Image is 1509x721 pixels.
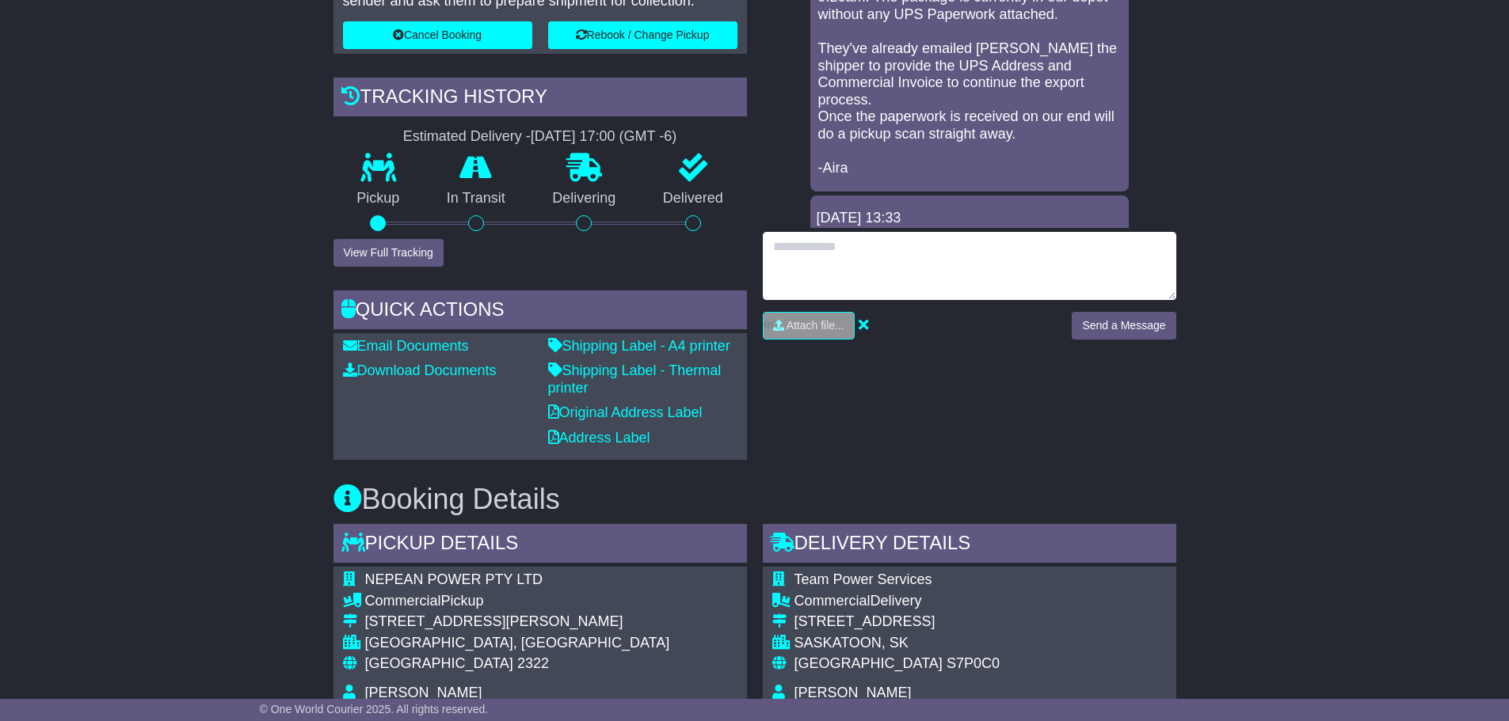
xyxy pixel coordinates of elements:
[639,190,747,207] p: Delivered
[333,78,747,120] div: Tracking history
[343,338,469,354] a: Email Documents
[947,655,1000,671] span: S7P0C0
[548,21,737,49] button: Rebook / Change Pickup
[817,210,1122,227] div: [DATE] 13:33
[365,571,543,587] span: NEPEAN POWER PTY LTD
[333,484,1176,515] h3: Booking Details
[795,593,871,609] span: Commercial
[423,190,529,207] p: In Transit
[795,571,932,587] span: Team Power Services
[531,128,676,146] div: [DATE] 17:00 (GMT -6)
[795,655,943,671] span: [GEOGRAPHIC_DATA]
[548,338,730,354] a: Shipping Label - A4 printer
[365,685,482,700] span: [PERSON_NAME]
[333,290,747,333] div: Quick Actions
[333,190,424,207] p: Pickup
[795,685,912,700] span: [PERSON_NAME]
[548,430,650,446] a: Address Label
[795,593,1167,610] div: Delivery
[365,593,441,609] span: Commercial
[333,239,444,267] button: View Full Tracking
[365,593,737,610] div: Pickup
[343,21,532,49] button: Cancel Booking
[795,613,1167,631] div: [STREET_ADDRESS]
[343,362,497,378] a: Download Documents
[1072,312,1176,340] button: Send a Message
[365,635,737,652] div: [GEOGRAPHIC_DATA], [GEOGRAPHIC_DATA]
[333,524,747,567] div: Pickup Details
[333,128,747,146] div: Estimated Delivery -
[548,362,722,396] a: Shipping Label - Thermal printer
[529,190,640,207] p: Delivering
[795,635,1167,652] div: SASKATOON, SK
[548,404,703,420] a: Original Address Label
[517,655,549,671] span: 2322
[763,524,1176,567] div: Delivery Details
[260,703,489,715] span: © One World Courier 2025. All rights reserved.
[365,655,513,671] span: [GEOGRAPHIC_DATA]
[365,613,737,631] div: [STREET_ADDRESS][PERSON_NAME]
